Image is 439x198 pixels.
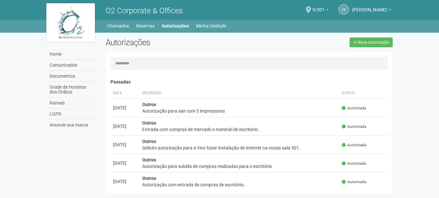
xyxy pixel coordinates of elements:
div: [DATE] [113,104,137,111]
a: LV [339,4,349,15]
strong: Outros [142,139,156,144]
strong: Outros [142,102,156,107]
th: Descrição [140,88,340,99]
h4: Passadas [110,80,388,84]
th: Status [339,88,388,99]
span: 5/301 [312,1,325,12]
a: [PERSON_NAME] [352,8,391,13]
a: Documentos [48,71,96,82]
span: Autorizada [342,142,366,148]
a: 5/301 [312,8,329,13]
div: Autorização para subida de compras realizadas para o escritório [142,163,337,170]
a: Grade de Horários dos Ônibus [48,82,96,98]
a: Ramais [48,98,96,109]
div: [DATE] [113,141,137,148]
span: Autorizada [342,161,366,166]
a: LGPD [48,109,96,120]
a: Reservas [136,21,155,30]
span: Nova autorização [358,40,389,45]
a: Home [48,49,96,60]
a: Anuncie sua marca [48,120,96,130]
div: Autorização para sair com 3 impressoras [142,108,337,114]
a: Autorizações [162,21,189,30]
strong: Outros [142,176,156,181]
div: [DATE] [113,178,137,185]
span: Autorizada [342,105,366,111]
th: Data [110,88,140,99]
div: Autorização com entrada de compras de escritório. [142,181,337,188]
div: [DATE] [113,123,137,129]
strong: Outros [142,157,156,162]
span: Luis Vasconcelos Porto Fernandes [352,1,387,12]
strong: Outros [142,120,156,126]
span: O2 Corporate & Offices [106,6,183,15]
div: Solicito autorização para a Vivo fazer instalação de internet na nossa sala 301. [142,145,337,151]
h2: Autorizações [106,38,244,47]
div: Entrada com compras de mercado e material de escritorio. [142,126,337,133]
a: Nova autorização [350,38,393,47]
a: Minha Unidade [196,21,226,30]
a: Chamados [107,21,129,30]
div: [DATE] [113,160,137,166]
img: logo.jpg [46,3,95,42]
a: Comunicados [48,60,96,71]
span: Autorizada [342,124,366,129]
span: Autorizada [342,179,366,185]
